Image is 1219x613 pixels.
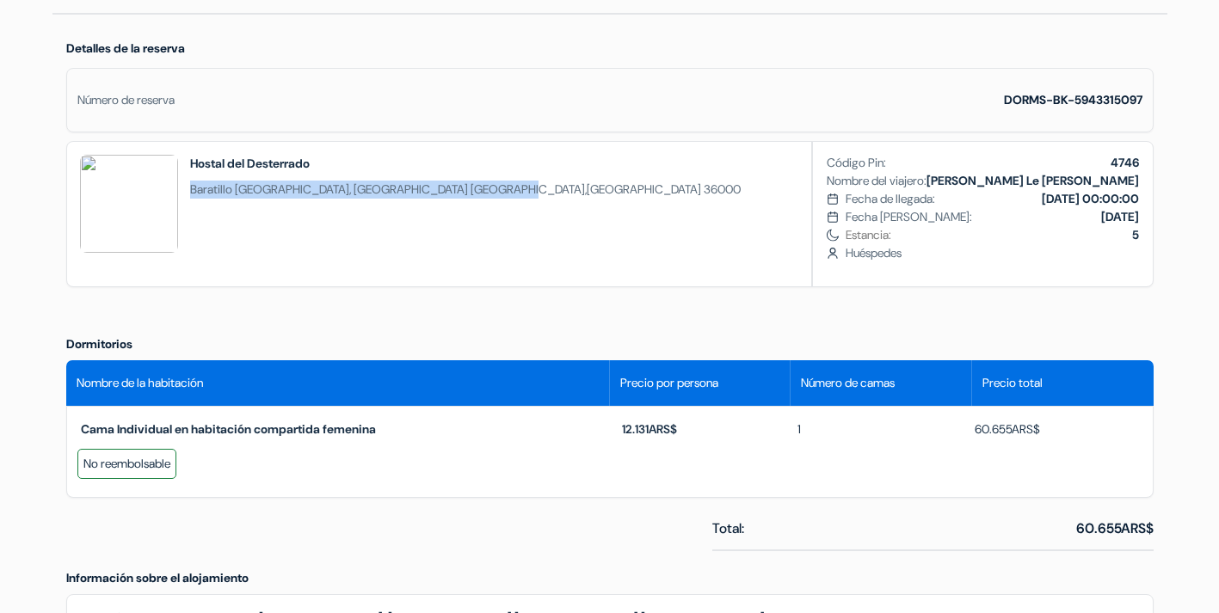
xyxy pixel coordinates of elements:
span: 60.655ARS$ [1076,518,1154,539]
span: Nombre del viajero: [827,172,927,190]
span: , [190,181,741,199]
span: Código Pin: [827,154,886,172]
span: Nombre de la habitación [77,374,203,392]
span: Precio por persona [620,374,718,392]
span: Huéspedes [846,244,1139,262]
span: Detalles de la reserva [66,40,185,56]
img: UDYMMgA1ATtUYAdg [80,155,178,253]
span: 36000 [704,181,741,197]
b: 4746 [1111,155,1139,170]
div: Número de reserva [77,91,175,109]
b: [DATE] [1101,209,1139,224]
span: 1 [787,420,801,438]
span: Precio total [982,374,1043,392]
b: 5 [1132,227,1139,242]
span: 12.131ARS$ [622,421,677,437]
span: Fecha [PERSON_NAME]: [846,208,972,226]
span: Cama Individual en habitación compartida femenina [81,421,376,437]
div: No reembolsable [77,449,176,479]
span: [GEOGRAPHIC_DATA] [471,181,585,197]
span: Información sobre el alojamiento [66,570,249,585]
b: [DATE] 00:00:00 [1042,191,1139,206]
b: [PERSON_NAME] Le [PERSON_NAME] [927,173,1139,188]
span: Total: [712,518,744,539]
span: Baratillo [GEOGRAPHIC_DATA], [GEOGRAPHIC_DATA] [190,181,468,197]
h2: Hostal del Desterrado [190,155,741,172]
span: Dormitorios [66,336,132,352]
span: Número de camas [801,374,895,392]
span: [GEOGRAPHIC_DATA] [587,181,701,197]
strong: DORMS-BK-5943315097 [1004,92,1142,107]
span: Estancia: [846,226,1139,244]
span: Fecha de llegada: [846,190,935,208]
span: 60.655ARS$ [964,420,1040,438]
